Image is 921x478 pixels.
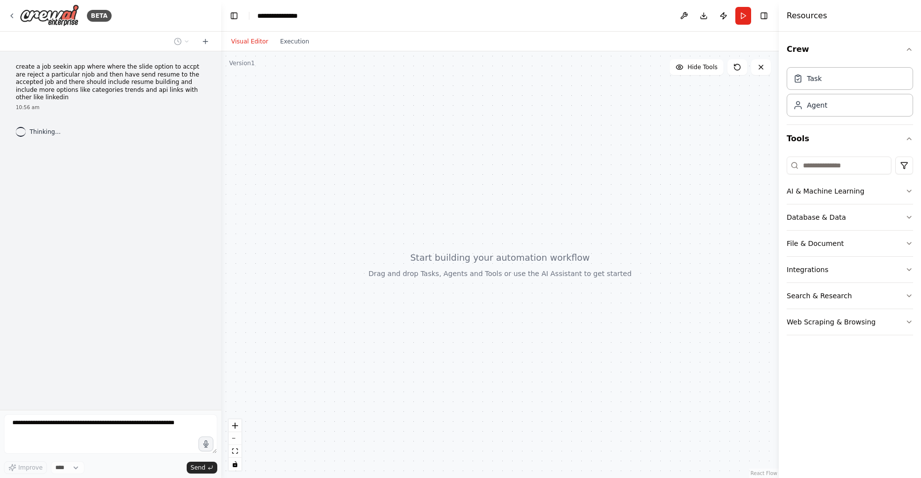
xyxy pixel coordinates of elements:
button: Web Scraping & Browsing [787,309,913,335]
button: Hide left sidebar [227,9,241,23]
button: Integrations [787,257,913,282]
div: Task [807,74,822,83]
p: create a job seekin app where where the slide option to accpt are reject a particular njob and th... [16,63,205,102]
button: File & Document [787,231,913,256]
div: Version 1 [229,59,255,67]
div: BETA [87,10,112,22]
div: Crew [787,63,913,124]
div: Agent [807,100,827,110]
span: Hide Tools [687,63,718,71]
button: AI & Machine Learning [787,178,913,204]
button: Execution [274,36,315,47]
h4: Resources [787,10,827,22]
a: React Flow attribution [751,471,777,476]
button: Search & Research [787,283,913,309]
button: Visual Editor [225,36,274,47]
button: toggle interactivity [229,458,241,471]
button: zoom out [229,432,241,445]
button: Send [187,462,217,474]
nav: breadcrumb [257,11,309,21]
div: Tools [787,153,913,343]
button: Database & Data [787,204,913,230]
span: Thinking... [30,128,61,136]
span: Send [191,464,205,472]
button: Start a new chat [198,36,213,47]
button: Improve [4,461,47,474]
div: 10:56 am [16,104,205,111]
button: Click to speak your automation idea [199,437,213,451]
button: Switch to previous chat [170,36,194,47]
button: Hide right sidebar [757,9,771,23]
button: Tools [787,125,913,153]
button: Crew [787,36,913,63]
div: React Flow controls [229,419,241,471]
span: Improve [18,464,42,472]
button: Hide Tools [670,59,723,75]
img: Logo [20,4,79,27]
button: fit view [229,445,241,458]
button: zoom in [229,419,241,432]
